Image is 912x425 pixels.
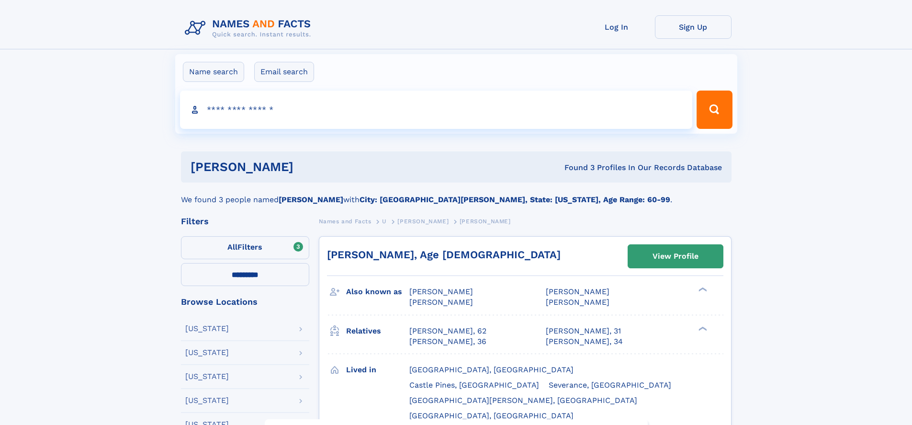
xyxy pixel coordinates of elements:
[696,287,708,293] div: ❯
[181,236,309,259] label: Filters
[382,218,387,225] span: U
[346,323,409,339] h3: Relatives
[183,62,244,82] label: Name search
[409,380,539,390] span: Castle Pines, [GEOGRAPHIC_DATA]
[185,349,229,356] div: [US_STATE]
[185,373,229,380] div: [US_STATE]
[181,15,319,41] img: Logo Names and Facts
[578,15,655,39] a: Log In
[546,336,623,347] a: [PERSON_NAME], 34
[227,242,237,252] span: All
[397,215,449,227] a: [PERSON_NAME]
[279,195,343,204] b: [PERSON_NAME]
[409,326,486,336] a: [PERSON_NAME], 62
[181,298,309,306] div: Browse Locations
[429,162,722,173] div: Found 3 Profiles In Our Records Database
[185,397,229,404] div: [US_STATE]
[327,249,561,261] a: [PERSON_NAME], Age [DEMOGRAPHIC_DATA]
[181,183,732,206] div: We found 3 people named with .
[181,217,309,226] div: Filters
[460,218,511,225] span: [PERSON_NAME]
[254,62,314,82] label: Email search
[409,396,637,405] span: [GEOGRAPHIC_DATA][PERSON_NAME], [GEOGRAPHIC_DATA]
[409,365,574,374] span: [GEOGRAPHIC_DATA], [GEOGRAPHIC_DATA]
[191,161,429,173] h1: [PERSON_NAME]
[397,218,449,225] span: [PERSON_NAME]
[185,325,229,333] div: [US_STATE]
[360,195,670,204] b: City: [GEOGRAPHIC_DATA][PERSON_NAME], State: [US_STATE], Age Range: 60-99
[653,245,698,267] div: View Profile
[628,245,723,268] a: View Profile
[546,287,609,296] span: [PERSON_NAME]
[319,215,372,227] a: Names and Facts
[409,411,574,420] span: [GEOGRAPHIC_DATA], [GEOGRAPHIC_DATA]
[346,362,409,378] h3: Lived in
[697,91,732,129] button: Search Button
[696,325,708,332] div: ❯
[409,287,473,296] span: [PERSON_NAME]
[549,380,671,390] span: Severance, [GEOGRAPHIC_DATA]
[382,215,387,227] a: U
[655,15,732,39] a: Sign Up
[409,336,486,347] a: [PERSON_NAME], 36
[546,326,621,336] a: [PERSON_NAME], 31
[409,298,473,307] span: [PERSON_NAME]
[180,91,693,129] input: search input
[546,298,609,307] span: [PERSON_NAME]
[346,284,409,300] h3: Also known as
